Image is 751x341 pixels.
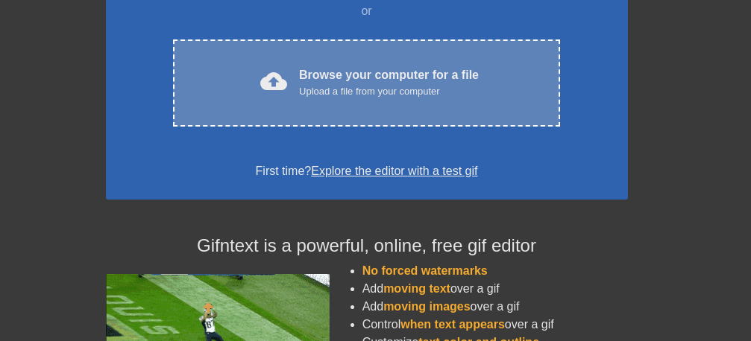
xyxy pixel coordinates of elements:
div: or [145,2,589,20]
span: cloud_upload [260,68,287,95]
li: Add over a gif [362,298,628,316]
span: No forced watermarks [362,264,488,277]
span: when text appears [400,318,505,331]
div: Upload a file from your computer [299,84,479,99]
span: moving images [383,300,470,313]
div: Browse your computer for a file [299,66,479,99]
li: Add over a gif [362,280,628,298]
span: moving text [383,282,450,295]
a: Explore the editor with a test gif [311,165,477,177]
h4: Gifntext is a powerful, online, free gif editor [106,235,628,257]
div: First time? [125,162,609,180]
li: Control over a gif [362,316,628,334]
